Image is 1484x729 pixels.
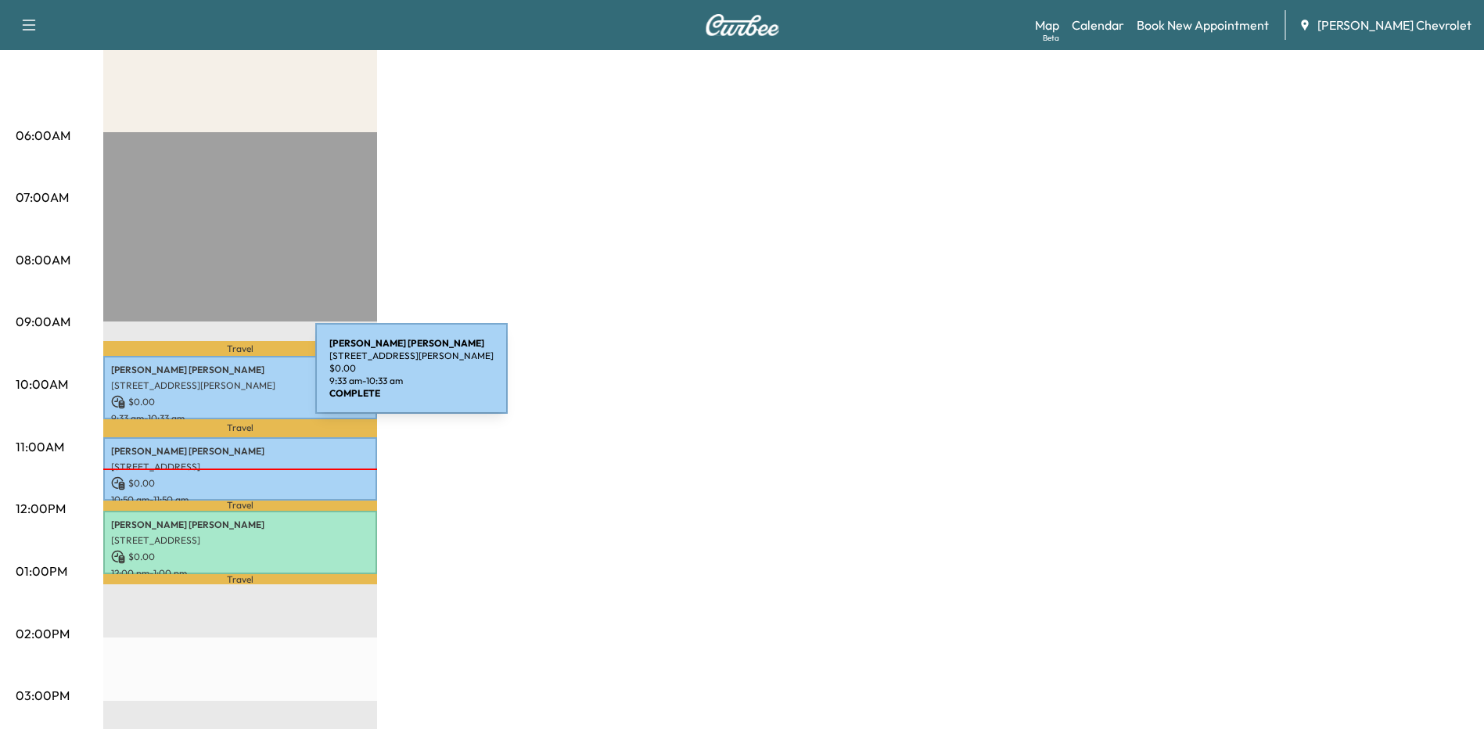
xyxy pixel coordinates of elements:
p: [STREET_ADDRESS][PERSON_NAME] [329,350,494,362]
p: 12:00 pm - 1:00 pm [111,567,369,580]
span: [PERSON_NAME] Chevrolet [1317,16,1471,34]
p: $ 0.00 [111,476,369,490]
a: MapBeta [1035,16,1059,34]
a: Calendar [1072,16,1124,34]
p: 03:00PM [16,686,70,705]
p: 10:50 am - 11:50 am [111,494,369,506]
div: Beta [1043,32,1059,44]
p: 11:00AM [16,437,64,456]
p: Travel [103,574,377,584]
p: $ 0.00 [329,362,494,375]
b: [PERSON_NAME] [PERSON_NAME] [329,337,484,349]
a: Book New Appointment [1137,16,1269,34]
img: Curbee Logo [705,14,780,36]
p: $ 0.00 [111,550,369,564]
p: Travel [103,341,377,356]
p: 9:33 am - 10:33 am [111,412,369,425]
p: [PERSON_NAME] [PERSON_NAME] [111,364,369,376]
p: 9:33 am - 10:33 am [329,375,494,387]
p: 12:00PM [16,499,66,518]
p: 01:00PM [16,562,67,580]
p: Travel [103,419,377,437]
p: 07:00AM [16,188,69,206]
p: [STREET_ADDRESS] [111,534,369,547]
p: 08:00AM [16,250,70,269]
p: [PERSON_NAME] [PERSON_NAME] [111,445,369,458]
p: $ 0.00 [111,395,369,409]
p: Travel [103,501,377,511]
b: COMPLETE [329,387,380,399]
p: 06:00AM [16,126,70,145]
p: [PERSON_NAME] [PERSON_NAME] [111,519,369,531]
p: 10:00AM [16,375,68,393]
p: [STREET_ADDRESS] [111,461,369,473]
p: 09:00AM [16,312,70,331]
p: [STREET_ADDRESS][PERSON_NAME] [111,379,369,392]
p: 02:00PM [16,624,70,643]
